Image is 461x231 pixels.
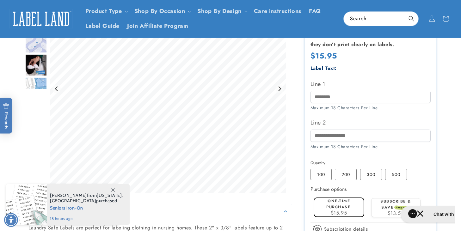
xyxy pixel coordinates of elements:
[97,192,122,198] span: [US_STATE]
[131,4,194,19] summary: Shop By Occasion
[127,22,188,30] span: Join Affiliate Program
[50,216,123,222] span: 18 hours ago
[36,7,63,14] h2: Chat with us
[25,204,292,219] summary: Description
[194,4,250,19] summary: Shop By Design
[395,206,409,211] span: SAVE 15%
[310,185,347,193] label: Purchase options
[9,9,73,28] img: Label Land
[310,50,337,61] span: $15.95
[398,204,455,225] iframe: Gorgias live chat messenger
[3,103,9,129] span: Rewards
[310,65,337,72] label: Label Text:
[254,8,301,15] span: Care instructions
[310,169,332,180] label: 100
[7,7,75,31] a: Label Land
[388,210,404,217] span: $13.56
[326,198,350,210] label: One-time purchase
[85,7,122,15] a: Product Type
[197,7,241,15] a: Shop By Design
[310,105,431,111] div: Maximum 18 Characters Per Line
[331,209,347,216] span: $15.95
[310,118,431,128] label: Line 2
[25,31,47,53] div: Go to slide 3
[360,169,382,180] label: 300
[25,77,47,99] img: Nursing Home Iron-On - Label Land
[25,31,47,53] img: Nursing Home Iron-On - Label Land
[25,54,47,76] img: Nursing Home Iron-On - Label Land
[82,19,124,33] a: Label Guide
[134,8,185,15] span: Shop By Occasion
[5,180,80,199] iframe: Sign Up via Text for Offers
[310,160,326,166] legend: Quantity
[50,198,96,204] span: [GEOGRAPHIC_DATA]
[25,77,47,99] div: Go to slide 5
[4,213,18,227] div: Accessibility Menu
[85,22,120,30] span: Label Guide
[275,85,284,93] button: Next slide
[404,12,418,26] button: Search
[385,169,407,180] label: 500
[309,8,321,15] span: FAQ
[305,4,325,19] a: FAQ
[50,193,123,204] span: from , purchased
[310,143,431,150] div: Maximum 18 Characters Per Line
[123,19,192,33] a: Join Affiliate Program
[250,4,305,19] a: Care instructions
[380,198,411,210] label: Subscribe & save
[3,2,70,19] button: Gorgias live chat
[50,204,123,211] span: Seniors Iron-On
[310,79,431,89] label: Line 1
[82,4,131,19] summary: Product Type
[25,54,47,76] div: Go to slide 4
[335,169,357,180] label: 200
[52,85,61,93] button: Go to last slide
